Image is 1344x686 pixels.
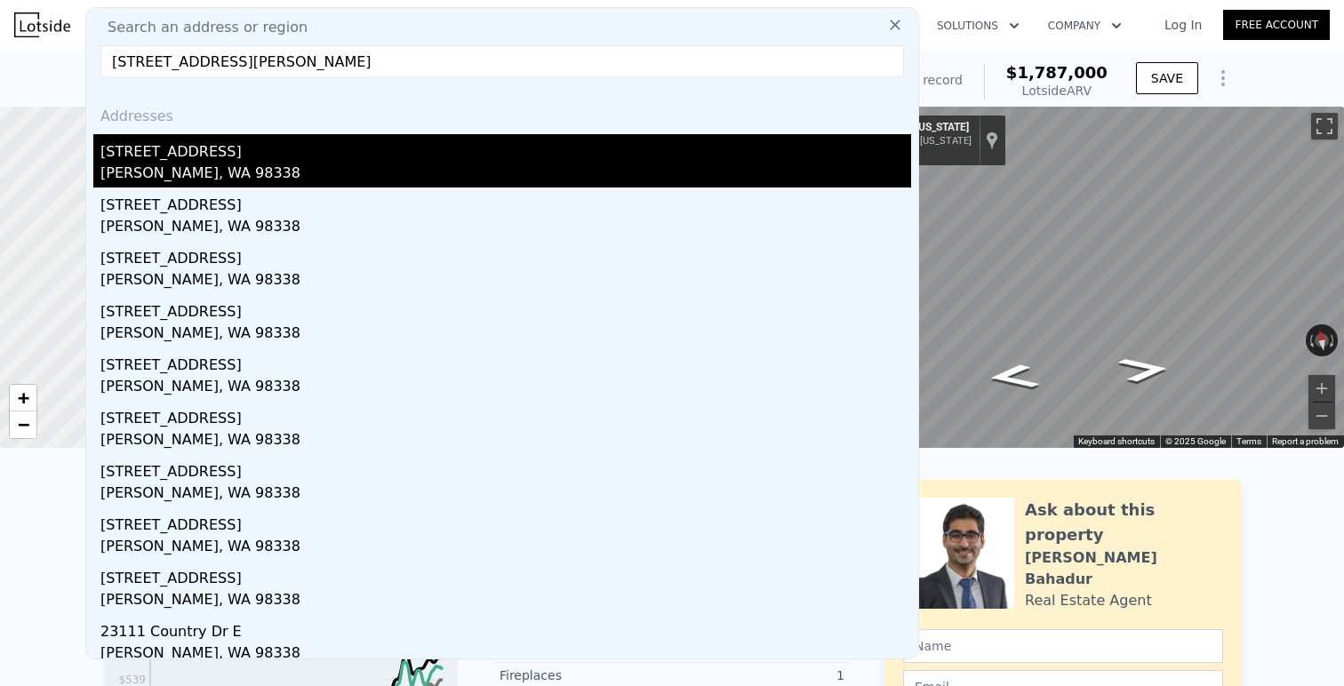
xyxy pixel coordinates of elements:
[1308,403,1335,429] button: Zoom out
[100,483,911,507] div: [PERSON_NAME], WA 98338
[1306,324,1316,356] button: Rotate counterclockwise
[1096,351,1193,388] path: Go East, S Massachusetts St
[10,411,36,438] a: Zoom out
[1272,436,1339,446] a: Report a problem
[500,666,672,684] div: Fireplaces
[813,107,1344,448] div: Street View
[18,387,29,409] span: +
[100,454,911,483] div: [STREET_ADDRESS]
[903,629,1223,663] input: Name
[18,413,29,435] span: −
[100,429,911,454] div: [PERSON_NAME], WA 98338
[1312,323,1331,357] button: Reset the view
[1236,436,1261,446] a: Terms (opens in new tab)
[100,561,911,589] div: [STREET_ADDRESS]
[100,401,911,429] div: [STREET_ADDRESS]
[100,294,911,323] div: [STREET_ADDRESS]
[100,376,911,401] div: [PERSON_NAME], WA 98338
[1308,375,1335,402] button: Zoom in
[1025,590,1152,611] div: Real Estate Agent
[14,12,70,37] img: Lotside
[1025,498,1223,547] div: Ask about this property
[100,323,911,347] div: [PERSON_NAME], WA 98338
[813,107,1344,448] div: Map
[100,216,911,241] div: [PERSON_NAME], WA 98338
[100,187,911,216] div: [STREET_ADDRESS]
[1136,62,1198,94] button: SAVE
[100,45,904,77] input: Enter an address, city, region, neighborhood or zip code
[1006,63,1108,82] span: $1,787,000
[100,536,911,561] div: [PERSON_NAME], WA 98338
[100,241,911,269] div: [STREET_ADDRESS]
[964,358,1061,395] path: Go West, S Massachusetts St
[986,131,998,150] a: Show location on map
[100,589,911,614] div: [PERSON_NAME], WA 98338
[1329,324,1339,356] button: Rotate clockwise
[1311,113,1338,140] button: Toggle fullscreen view
[100,134,911,163] div: [STREET_ADDRESS]
[1205,60,1241,96] button: Show Options
[100,347,911,376] div: [STREET_ADDRESS]
[100,614,911,642] div: 23111 Country Dr E
[672,666,844,684] div: 1
[100,269,911,294] div: [PERSON_NAME], WA 98338
[1143,16,1223,34] a: Log In
[100,163,911,187] div: [PERSON_NAME], WA 98338
[93,92,911,134] div: Addresses
[10,385,36,411] a: Zoom in
[118,674,146,686] tspan: $539
[100,507,911,536] div: [STREET_ADDRESS]
[100,642,911,667] div: [PERSON_NAME], WA 98338
[1078,435,1155,448] button: Keyboard shortcuts
[923,10,1034,42] button: Solutions
[1025,547,1223,590] div: [PERSON_NAME] Bahadur
[1165,436,1226,446] span: © 2025 Google
[93,17,308,38] span: Search an address or region
[1034,10,1136,42] button: Company
[1006,82,1108,100] div: Lotside ARV
[1223,10,1330,40] a: Free Account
